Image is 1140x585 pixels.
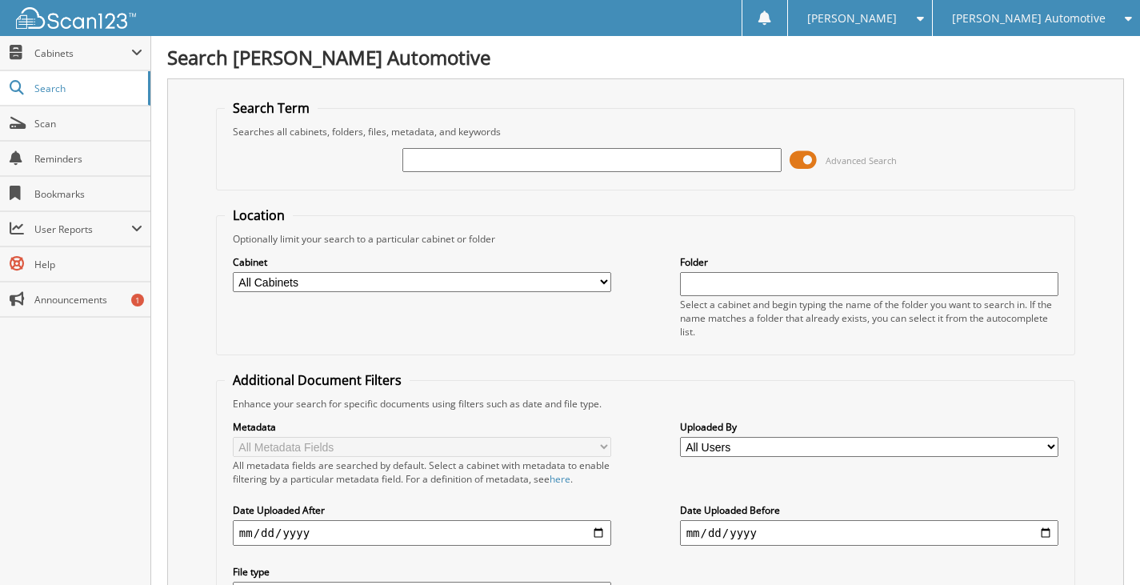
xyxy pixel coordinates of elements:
[233,420,612,434] label: Metadata
[225,397,1066,411] div: Enhance your search for specific documents using filters such as date and file type.
[233,520,612,546] input: start
[680,298,1059,339] div: Select a cabinet and begin typing the name of the folder you want to search in. If the name match...
[826,154,897,166] span: Advanced Search
[233,255,612,269] label: Cabinet
[34,46,131,60] span: Cabinets
[225,371,410,389] legend: Additional Document Filters
[233,503,612,517] label: Date Uploaded After
[225,206,293,224] legend: Location
[952,14,1106,23] span: [PERSON_NAME] Automotive
[233,459,612,486] div: All metadata fields are searched by default. Select a cabinet with metadata to enable filtering b...
[16,7,136,29] img: scan123-logo-white.svg
[34,152,142,166] span: Reminders
[34,82,140,95] span: Search
[233,565,612,579] label: File type
[225,232,1066,246] div: Optionally limit your search to a particular cabinet or folder
[131,294,144,307] div: 1
[550,472,570,486] a: here
[807,14,897,23] span: [PERSON_NAME]
[225,99,318,117] legend: Search Term
[34,293,142,307] span: Announcements
[680,503,1059,517] label: Date Uploaded Before
[225,125,1066,138] div: Searches all cabinets, folders, files, metadata, and keywords
[680,255,1059,269] label: Folder
[680,520,1059,546] input: end
[34,222,131,236] span: User Reports
[680,420,1059,434] label: Uploaded By
[34,187,142,201] span: Bookmarks
[34,258,142,271] span: Help
[34,117,142,130] span: Scan
[167,44,1124,70] h1: Search [PERSON_NAME] Automotive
